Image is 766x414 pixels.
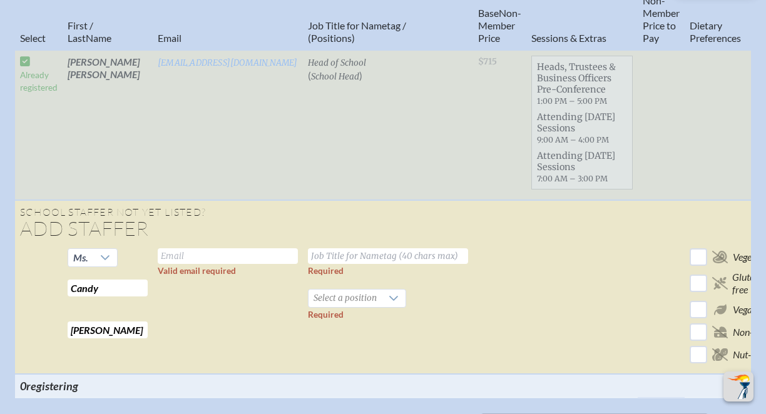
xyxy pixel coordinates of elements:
input: Job Title for Nametag (40 chars max) [308,248,468,264]
span: Base [478,7,499,19]
img: To the top [726,374,751,399]
span: Heads, Trustees & Business Officers Pre-Conference [532,59,632,109]
label: Valid email required [158,266,236,276]
th: 0 [15,374,153,398]
span: registering [26,379,78,393]
span: Ms. [73,251,88,263]
span: ary Preferences [690,19,741,44]
td: [PERSON_NAME] [PERSON_NAME] [63,50,153,200]
span: 9:00 AM – 4:00 PM [537,135,609,144]
span: School Head [311,71,359,82]
label: Required [308,266,344,276]
span: Ms. [68,249,93,266]
span: First / [68,19,93,31]
span: er [506,19,515,31]
span: Non- [499,7,521,19]
span: Attending [DATE] Sessions [532,109,632,148]
span: Head of School [308,58,366,68]
input: Last Name [68,321,148,338]
span: Price [478,32,500,44]
span: ) [359,69,362,81]
span: 1:00 PM – 5:00 PM [537,96,607,106]
span: Last [68,32,86,44]
a: [EMAIL_ADDRESS][DOMAIN_NAME] [158,58,298,68]
span: ( [308,69,311,81]
span: Vegan [733,303,757,316]
button: Scroll Top [723,371,753,401]
span: Select [20,32,46,44]
span: Select a position [309,290,382,307]
input: First Name [68,280,148,296]
input: Email [158,248,298,264]
span: Attending [DATE] Sessions [532,148,632,186]
span: 7:00 AM – 3:00 PM [537,174,608,183]
label: Required [308,310,344,320]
